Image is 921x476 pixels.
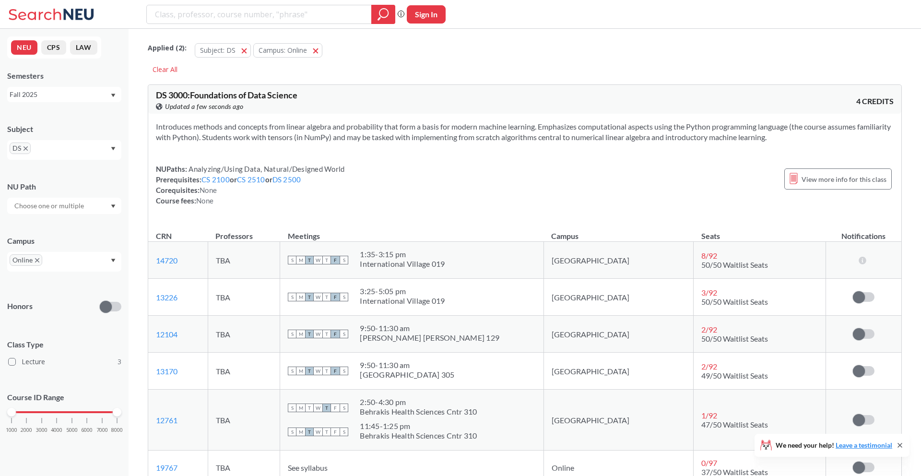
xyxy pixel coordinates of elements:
[208,390,280,451] td: TBA
[360,360,454,370] div: 9:50 - 11:30 am
[701,260,768,269] span: 50/50 Waitlist Seats
[7,124,121,134] div: Subject
[7,236,121,246] div: Campus
[331,256,340,264] span: F
[280,221,543,242] th: Meetings
[305,293,314,301] span: T
[314,330,322,338] span: W
[10,254,42,266] span: OnlineX to remove pill
[7,339,121,350] span: Class Type
[111,204,116,208] svg: Dropdown arrow
[156,90,297,100] span: DS 3000 : Foundations of Data Science
[360,296,445,306] div: International Village 019
[701,420,768,429] span: 47/50 Waitlist Seats
[7,392,121,403] p: Course ID Range
[322,367,331,375] span: T
[694,221,826,242] th: Seats
[187,165,344,173] span: Analyzing/Using Data, Natural/Designed World
[156,231,172,241] div: CRN
[288,367,296,375] span: S
[10,200,90,212] input: Choose one or multiple
[701,334,768,343] span: 50/50 Waitlist Seats
[701,297,768,306] span: 50/50 Waitlist Seats
[288,463,328,472] span: See syllabus
[288,330,296,338] span: S
[322,404,331,412] span: T
[21,428,32,433] span: 2000
[543,316,694,353] td: [GEOGRAPHIC_DATA]
[272,175,301,184] a: DS 2500
[340,428,348,436] span: S
[340,330,348,338] span: S
[701,251,717,260] span: 8 / 92
[111,428,123,433] span: 8000
[314,293,322,301] span: W
[81,428,93,433] span: 6000
[322,428,331,436] span: T
[208,242,280,279] td: TBA
[208,316,280,353] td: TBA
[543,242,694,279] td: [GEOGRAPHIC_DATA]
[331,330,340,338] span: F
[156,416,177,425] a: 12761
[360,407,477,416] div: Behrakis Health Sciences Cntr 310
[156,164,344,206] div: NUPaths: Prerequisites: or or Corequisites: Course fees:
[360,250,445,259] div: 1:35 - 3:15 pm
[543,353,694,390] td: [GEOGRAPHIC_DATA]
[259,46,307,55] span: Campus: Online
[322,256,331,264] span: T
[360,431,477,440] div: Behrakis Health Sciences Cntr 310
[7,140,121,160] div: DSX to remove pillDropdown arrow
[296,404,305,412] span: M
[331,293,340,301] span: F
[331,367,340,375] span: F
[701,371,768,380] span: 49/50 Waitlist Seats
[360,259,445,269] div: International Village 019
[543,390,694,451] td: [GEOGRAPHIC_DATA]
[296,367,305,375] span: M
[208,279,280,316] td: TBA
[208,353,280,390] td: TBA
[288,404,296,412] span: S
[156,330,177,339] a: 12104
[314,428,322,436] span: W
[7,252,121,272] div: OnlineX to remove pillDropdown arrow
[776,442,892,449] span: We need your help!
[208,221,280,242] th: Professors
[111,147,116,151] svg: Dropdown arrow
[165,101,244,112] span: Updated a few seconds ago
[543,279,694,316] td: [GEOGRAPHIC_DATA]
[156,367,177,376] a: 13170
[24,146,28,151] svg: X to remove pill
[701,458,717,467] span: 0 / 97
[7,87,121,102] div: Fall 2025Dropdown arrow
[407,5,446,24] button: Sign In
[701,362,717,371] span: 2 / 92
[305,404,314,412] span: T
[7,71,121,81] div: Semesters
[148,62,182,77] div: Clear All
[66,428,78,433] span: 5000
[340,256,348,264] span: S
[156,293,177,302] a: 13226
[200,186,217,194] span: None
[6,428,17,433] span: 1000
[11,40,37,55] button: NEU
[826,221,901,242] th: Notifications
[340,404,348,412] span: S
[148,43,187,53] span: Applied ( 2 ):
[253,43,322,58] button: Campus: Online
[7,198,121,214] div: Dropdown arrow
[322,293,331,301] span: T
[195,43,251,58] button: Subject: DS
[701,325,717,334] span: 2 / 92
[701,288,717,297] span: 3 / 92
[7,301,33,312] p: Honors
[296,428,305,436] span: M
[156,256,177,265] a: 14720
[118,357,121,367] span: 3
[200,46,236,55] span: Subject: DS
[201,175,230,184] a: CS 2100
[340,367,348,375] span: S
[305,367,314,375] span: T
